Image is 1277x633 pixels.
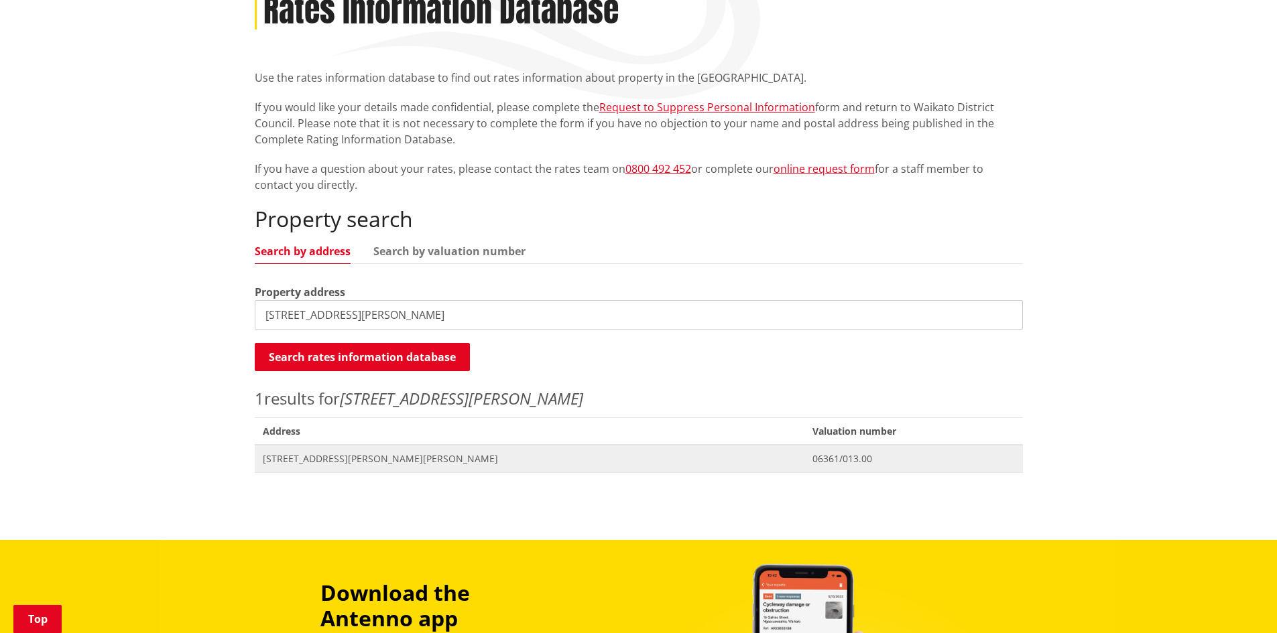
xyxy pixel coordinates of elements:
iframe: Messenger Launcher [1215,577,1264,625]
a: [STREET_ADDRESS][PERSON_NAME][PERSON_NAME] 06361/013.00 [255,445,1023,472]
p: results for [255,386,1023,411]
a: online request form [774,161,875,176]
button: Search rates information database [255,343,470,371]
p: If you have a question about your rates, please contact the rates team on or complete our for a s... [255,161,1023,193]
span: [STREET_ADDRESS][PERSON_NAME][PERSON_NAME] [263,452,796,466]
a: Top [13,605,62,633]
span: 1 [255,387,264,409]
h3: Download the Antenno app [320,580,563,632]
a: Search by valuation number [373,246,526,257]
span: Address [255,417,804,445]
h2: Property search [255,206,1023,232]
em: [STREET_ADDRESS][PERSON_NAME] [340,387,583,409]
p: If you would like your details made confidential, please complete the form and return to Waikato ... [255,99,1023,147]
p: Use the rates information database to find out rates information about property in the [GEOGRAPHI... [255,70,1023,86]
a: 0800 492 452 [625,161,691,176]
a: Search by address [255,246,351,257]
span: Valuation number [804,417,1023,445]
input: e.g. Duke Street NGARUAWAHIA [255,300,1023,330]
span: 06361/013.00 [812,452,1015,466]
label: Property address [255,284,345,300]
a: Request to Suppress Personal Information [599,100,815,115]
